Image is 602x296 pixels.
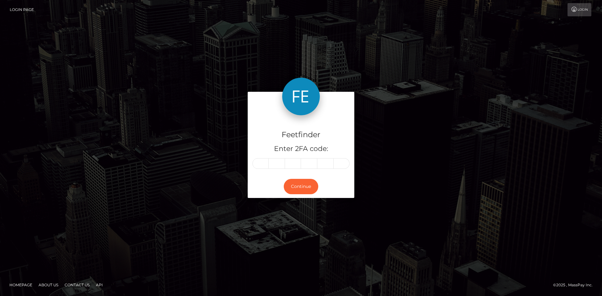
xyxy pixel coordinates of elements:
[62,280,92,290] a: Contact Us
[282,78,320,115] img: Feetfinder
[36,280,61,290] a: About Us
[93,280,105,290] a: API
[252,144,350,154] h5: Enter 2FA code:
[284,179,318,194] button: Continue
[568,3,591,16] a: Login
[10,3,34,16] a: Login Page
[252,129,350,140] h4: Feetfinder
[7,280,35,290] a: Homepage
[553,282,597,288] div: © 2025 , MassPay Inc.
